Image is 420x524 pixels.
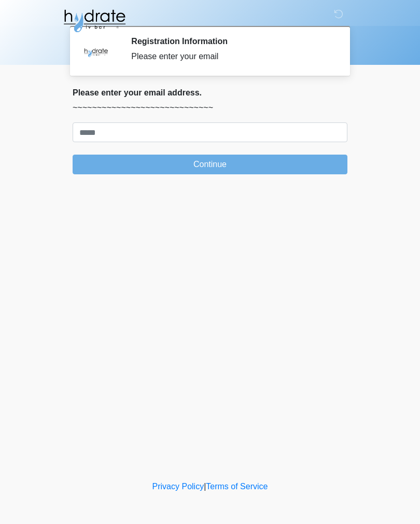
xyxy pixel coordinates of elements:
[73,102,347,114] p: ~~~~~~~~~~~~~~~~~~~~~~~~~~~~~
[152,482,204,491] a: Privacy Policy
[206,482,268,491] a: Terms of Service
[204,482,206,491] a: |
[62,8,127,34] img: Hydrate IV Bar - Fort Collins Logo
[73,88,347,98] h2: Please enter your email address.
[73,155,347,174] button: Continue
[131,50,332,63] div: Please enter your email
[80,36,111,67] img: Agent Avatar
